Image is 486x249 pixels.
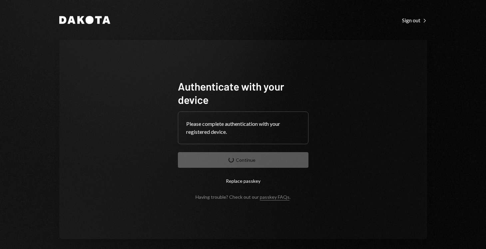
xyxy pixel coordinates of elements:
[186,120,300,136] div: Please complete authentication with your registered device.
[402,16,427,24] a: Sign out
[196,194,290,200] div: Having trouble? Check out our .
[178,173,308,189] button: Replace passkey
[402,17,427,24] div: Sign out
[178,80,308,106] h1: Authenticate with your device
[260,194,289,200] a: passkey FAQs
